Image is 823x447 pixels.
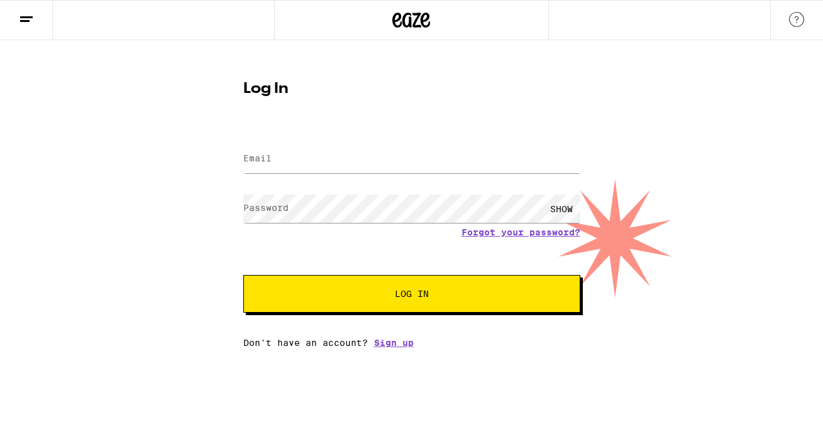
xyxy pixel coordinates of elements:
[543,195,580,223] div: SHOW
[243,82,580,97] h1: Log In
[243,275,580,313] button: Log In
[243,203,289,213] label: Password
[461,227,580,237] a: Forgot your password?
[374,338,414,348] a: Sign up
[243,145,580,173] input: Email
[243,338,580,348] div: Don't have an account?
[8,9,91,19] span: Hi. Need any help?
[395,289,429,298] span: Log In
[243,153,272,163] label: Email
